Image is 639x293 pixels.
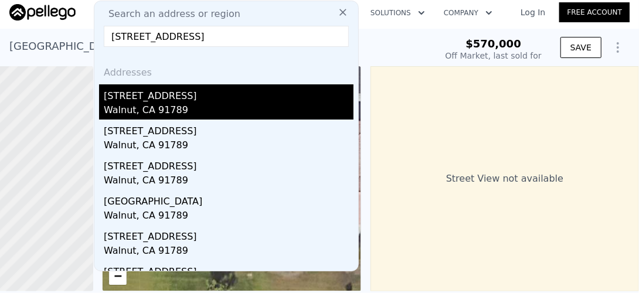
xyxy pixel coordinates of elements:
div: Walnut, CA 91789 [104,209,354,225]
a: Free Account [559,2,630,22]
button: Solutions [361,2,434,23]
div: Walnut, CA 91789 [104,173,354,190]
button: Show Options [606,36,630,59]
div: [STREET_ADDRESS] [104,155,354,173]
span: $570,000 [465,38,521,50]
div: Off Market, last sold for [446,50,542,62]
div: [STREET_ADDRESS] [104,225,354,244]
button: Company [434,2,502,23]
div: Street View not available [371,66,639,291]
div: [GEOGRAPHIC_DATA] [104,190,354,209]
div: Walnut, CA 91789 [104,138,354,155]
a: Log In [507,6,559,18]
img: Pellego [9,4,76,21]
a: Zoom out [109,267,127,285]
div: [GEOGRAPHIC_DATA][PERSON_NAME] , Indio , CA 92203 [9,38,299,54]
span: − [114,268,121,283]
div: [STREET_ADDRESS] [104,84,354,103]
div: Walnut, CA 91789 [104,103,354,120]
span: Search an address or region [99,7,240,21]
button: SAVE [560,37,601,58]
div: Addresses [99,56,354,84]
input: Enter an address, city, region, neighborhood or zip code [104,26,349,47]
div: [STREET_ADDRESS] [104,120,354,138]
div: [STREET_ADDRESS] [104,260,354,279]
div: Walnut, CA 91789 [104,244,354,260]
